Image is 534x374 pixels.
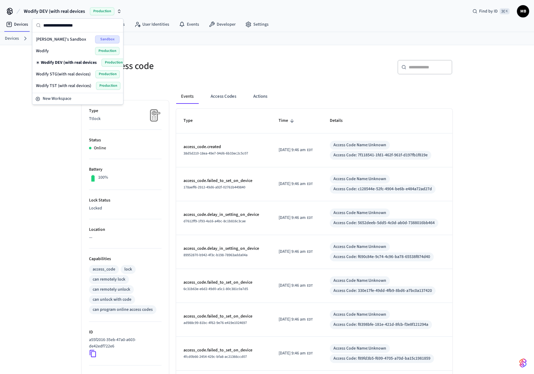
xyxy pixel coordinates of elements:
[333,152,428,158] div: Access Code: 7f118541-1fd1-462f-961f-d197fb1f819e
[279,350,306,357] span: [DATE] 9:46 am
[307,181,313,187] span: EDT
[183,347,264,354] p: access_code.failed_to_set_on_device
[307,249,313,255] span: EDT
[36,36,86,42] span: [PERSON_NAME]'s Sandbox
[479,8,498,14] span: Find by ID
[333,278,386,284] div: Access Code Name: Unknown
[95,35,119,43] span: Sandbox
[176,89,198,104] button: Events
[518,6,529,17] span: MB
[307,283,313,289] span: EDT
[333,210,386,216] div: Access Code Name: Unknown
[183,219,246,224] span: d7612ff9-1f93-4a16-a4bc-8c1b816c3cae
[1,19,33,30] a: Devices
[93,296,131,303] div: can unlock with code
[183,151,248,156] span: 38d5d210-18ea-49e7-94d6-6b33ec2c5c07
[279,181,313,187] div: America/New_York
[130,19,174,30] a: User Identities
[279,282,313,289] div: America/New_York
[183,313,264,320] p: access_code.failed_to_set_on_device
[93,307,153,313] div: can program online access codes
[89,108,162,114] p: Type
[89,256,162,262] p: Capabilities
[204,19,240,30] a: Developer
[124,266,132,273] div: lock
[183,116,201,125] span: Type
[333,244,386,250] div: Access Code Name: Unknown
[5,35,19,42] a: Devices
[183,185,245,190] span: 178aeff6-2912-49d6-a92f-02761b449840
[468,6,514,17] div: Find by ID⌘ K
[333,355,430,362] div: Access Code: f89fd3b5-f699-4705-a70d-ba15c1981859
[36,71,91,77] span: Wodify STG(with real devices)
[183,252,247,258] span: 89952870-b942-4f3c-b198-78963adda04a
[183,354,247,359] span: 4fcd0b66-2454-429c-bfa8-ac21366ccd07
[89,205,162,212] p: Locked
[89,329,162,336] p: ID
[248,89,272,104] button: Actions
[90,7,114,15] span: Production
[279,181,306,187] span: [DATE] 9:46 am
[333,254,430,260] div: Access Code: f690c84e-9c74-4c96-ba78-65538f874d40
[279,215,313,221] div: America/New_York
[279,116,296,125] span: Time
[333,321,428,328] div: Access Code: f8398bfe-181e-421d-8fcb-f3e8f121294a
[93,276,125,283] div: can remotely lock
[333,142,386,148] div: Access Code Name: Unknown
[279,316,313,323] div: America/New_York
[89,197,162,204] p: Lock Status
[333,186,432,192] div: Access Code: c128544e-52fc-4904-be6b-e484a72ad27d
[36,48,49,54] span: Wodify
[307,147,313,153] span: EDT
[89,337,159,350] p: a55f2016-35eb-47a0-a603-de42edf722e6
[32,32,123,93] div: Suggestions
[333,311,386,318] div: Access Code Name: Unknown
[279,249,313,255] div: America/New_York
[33,94,123,104] button: New Workspace
[279,282,306,289] span: [DATE] 9:46 am
[82,60,263,72] h5: Marks access code
[183,320,247,325] span: ad988c99-81bc-4f62-9e76-e419e1024697
[279,249,306,255] span: [DATE] 9:46 am
[333,288,432,294] div: Access Code: 330e17fe-49dd-4fb9-8bd6-a7bc0a137420
[95,70,120,78] span: Production
[183,245,264,252] p: access_code.delay_in_setting_on_device
[93,286,130,293] div: can remotely unlock
[279,350,313,357] div: America/New_York
[93,266,115,273] div: access_code
[519,358,527,368] img: SeamLogoGradient.69752ec5.svg
[333,176,386,182] div: Access Code Name: Unknown
[500,8,510,14] span: ⌘ K
[98,174,108,181] p: 100%
[330,116,351,125] span: Details
[43,96,71,102] span: New Workspace
[89,116,162,122] p: Ttlock
[146,108,162,123] img: Placeholder Lock Image
[279,147,313,153] div: America/New_York
[279,147,306,153] span: [DATE] 9:46 am
[240,19,273,30] a: Settings
[89,234,162,241] p: —
[183,178,264,184] p: access_code.failed_to_set_on_device
[24,8,85,15] span: Wodify DEV (with real devices
[183,212,264,218] p: access_code.delay_in_setting_on_device
[174,19,204,30] a: Events
[517,5,529,17] button: MB
[183,144,264,150] p: access_code.created
[279,316,306,323] span: [DATE] 9:46 am
[333,345,386,352] div: Access Code Name: Unknown
[206,89,241,104] button: Access Codes
[89,137,162,143] p: Status
[101,59,126,67] span: Production
[307,215,313,221] span: EDT
[307,351,313,356] span: EDT
[89,227,162,233] p: Location
[41,60,97,66] span: Wodify DEV (with real devices
[95,47,119,55] span: Production
[96,82,120,90] span: Production
[333,220,435,226] div: Access Code: 5652deeb-5dd5-4c0d-ab0d-7388016bb464
[183,286,248,292] span: 6c31b63e-e6d2-49d0-a5c1-80c381c0a7d5
[183,279,264,286] p: access_code.failed_to_set_on_device
[279,215,306,221] span: [DATE] 9:46 am
[176,89,452,104] div: ant example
